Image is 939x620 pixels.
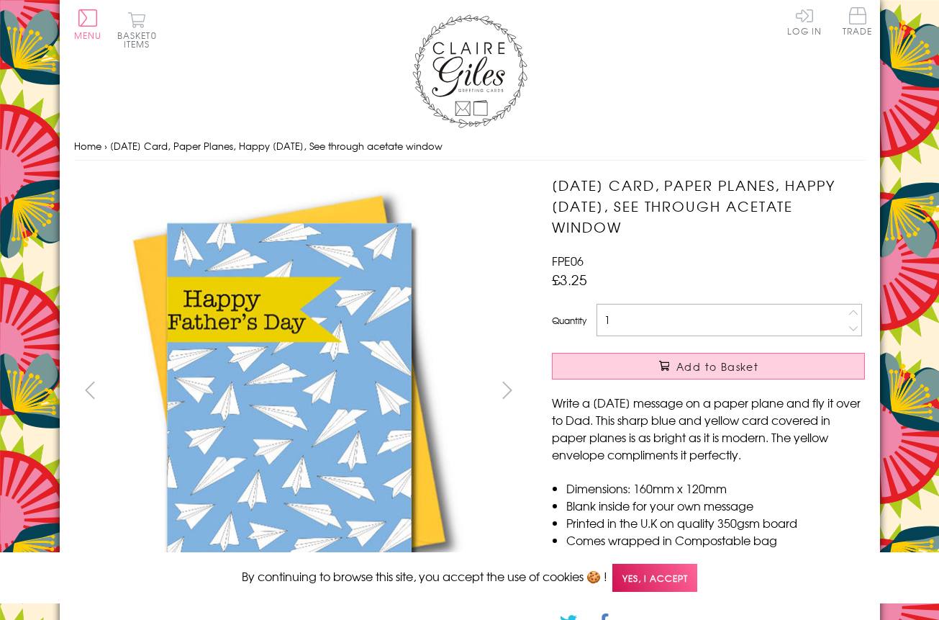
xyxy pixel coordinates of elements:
li: Blank inside for your own message [566,497,865,514]
li: With matching sustainable sourced envelope [566,549,865,566]
nav: breadcrumbs [74,132,866,161]
span: Trade [843,7,873,35]
h1: [DATE] Card, Paper Planes, Happy [DATE], See through acetate window [552,175,865,237]
button: Basket0 items [117,12,157,48]
button: next [491,374,523,406]
a: Log In [787,7,822,35]
p: Write a [DATE] message on a paper plane and fly it over to Dad. This sharp blue and yellow card c... [552,394,865,463]
button: prev [74,374,106,406]
span: Menu [74,29,102,42]
span: Yes, I accept [612,564,697,592]
li: Comes wrapped in Compostable bag [566,531,865,549]
span: £3.25 [552,269,587,289]
img: Father's Day Card, Paper Planes, Happy Father's Day, See through acetate window [73,175,505,607]
button: Menu [74,9,102,40]
img: Claire Giles Greetings Cards [412,14,527,128]
a: Home [74,139,101,153]
span: Add to Basket [676,359,758,374]
span: › [104,139,107,153]
a: Trade [843,7,873,38]
li: Printed in the U.K on quality 350gsm board [566,514,865,531]
li: Dimensions: 160mm x 120mm [566,480,865,497]
span: FPE06 [552,252,584,269]
label: Quantity [552,314,586,327]
span: 0 items [124,29,157,50]
button: Add to Basket [552,353,865,379]
span: [DATE] Card, Paper Planes, Happy [DATE], See through acetate window [110,139,443,153]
